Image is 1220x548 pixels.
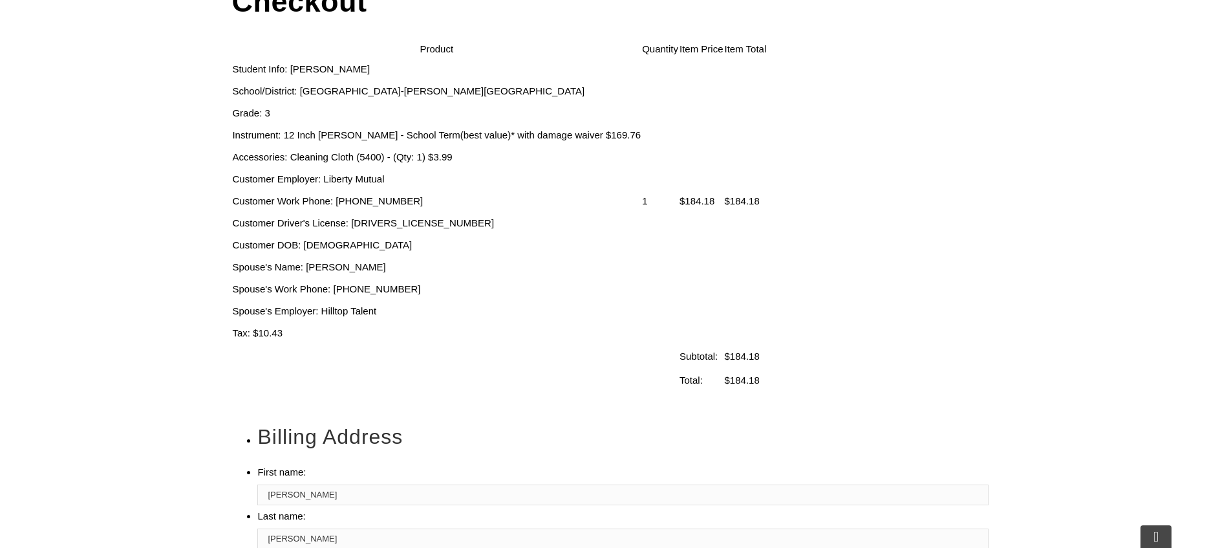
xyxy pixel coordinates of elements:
h2: Billing Address [257,424,988,451]
label: Last name: [257,510,305,521]
td: 1 [641,58,679,345]
th: Item Price [679,41,724,58]
th: Quantity [641,41,679,58]
td: Student Info: [PERSON_NAME] School/District: [GEOGRAPHIC_DATA]-[PERSON_NAME][GEOGRAPHIC_DATA] Gra... [231,58,641,345]
td: Total: [679,369,724,392]
td: $184.18 [724,58,767,345]
label: First name: [257,466,306,477]
td: Subtotal: [679,345,724,368]
td: $184.18 [724,345,767,368]
th: Item Total [724,41,767,58]
th: Product [231,41,641,58]
td: $184.18 [679,58,724,345]
td: $184.18 [724,369,767,392]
